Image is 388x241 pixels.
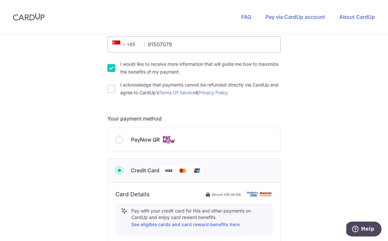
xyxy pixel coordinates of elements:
[162,166,175,175] img: Visa
[190,166,203,175] img: Union Pay
[120,60,281,76] label: I would like to receive more information that will guide me how to maximize the benefits of my pa...
[131,136,160,143] span: PayNow QR
[131,208,267,228] p: Pay with your credit card for this and other payments on CardUp and enjoy card reward benefits.
[111,40,140,48] span: +65
[265,14,325,20] a: Pay via CardUp account
[159,90,195,95] a: Terms Of Service
[212,192,242,197] span: Secure 256-bit SSL
[115,166,273,175] div: Credit Card Visa Mastercard Union Pay
[176,166,189,175] img: Mastercard
[115,136,273,144] div: PayNow QR Cards logo
[339,14,375,20] a: About CardUp
[107,115,281,122] h5: Your payment method
[198,90,228,95] a: Privacy Policy
[13,13,45,21] img: CardUp
[131,166,159,174] span: Credit Card
[346,222,382,238] iframe: Opens a widget where you can find more information
[162,136,175,144] img: Cards logo
[113,40,128,48] span: +65
[115,190,150,198] h6: Card Details
[241,14,251,20] a: FAQ
[131,222,240,227] a: See eligible cards and card reward benefits here
[120,81,281,97] label: I acknowledge that payments cannot be refunded directly via CardUp and agree to CardUp’s &
[247,191,273,197] img: card secure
